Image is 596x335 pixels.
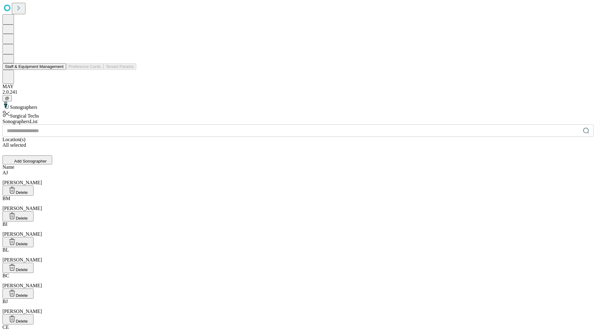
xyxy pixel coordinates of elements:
[2,247,594,263] div: [PERSON_NAME]
[14,159,47,163] span: Add Sonographer
[16,242,28,246] span: Delete
[2,211,34,221] button: Delete
[2,170,8,175] span: AJ
[16,319,28,324] span: Delete
[16,216,28,221] span: Delete
[2,196,10,201] span: BM
[2,164,594,170] div: Name
[2,237,34,247] button: Delete
[2,119,594,124] div: Sonographers List
[2,63,66,70] button: Staff & Equipment Management
[2,137,25,142] span: Location(s)
[2,101,594,110] div: Sonographers
[66,63,103,70] button: Preference Cards
[2,288,34,299] button: Delete
[2,84,594,89] div: MAY
[2,155,52,164] button: Add Sonographer
[2,95,12,101] button: @
[2,273,594,288] div: [PERSON_NAME]
[103,63,136,70] button: Tenant Params
[2,324,9,330] span: CE
[2,142,594,148] div: All selected
[2,185,34,196] button: Delete
[2,110,594,119] div: Surgical Techs
[2,299,594,314] div: [PERSON_NAME]
[2,221,7,227] span: BI
[2,89,594,95] div: 2.0.241
[2,263,34,273] button: Delete
[16,267,28,272] span: Delete
[16,190,28,195] span: Delete
[2,221,594,237] div: [PERSON_NAME]
[2,273,9,278] span: BC
[2,247,9,252] span: BL
[2,314,34,324] button: Delete
[2,196,594,211] div: [PERSON_NAME]
[5,96,9,100] span: @
[2,170,594,185] div: [PERSON_NAME]
[2,299,8,304] span: BJ
[16,293,28,298] span: Delete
